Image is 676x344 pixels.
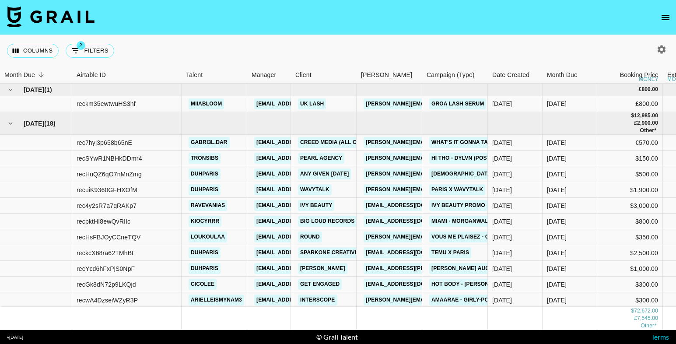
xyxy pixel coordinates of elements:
[639,86,642,93] div: £
[427,67,475,84] div: Campaign (Type)
[364,247,462,258] a: [EMAIL_ADDRESS][DOMAIN_NAME]
[364,98,506,109] a: [PERSON_NAME][EMAIL_ADDRESS][DOMAIN_NAME]
[547,280,567,289] div: Aug '25
[298,200,334,211] a: Ivy Beauty
[4,84,17,96] button: hide children
[364,279,462,290] a: [EMAIL_ADDRESS][DOMAIN_NAME]
[364,200,462,211] a: [EMAIL_ADDRESS][DOMAIN_NAME]
[597,229,663,245] div: $350.00
[189,137,230,148] a: gabri3l.dar
[631,307,634,315] div: $
[492,280,512,289] div: 28/07/2025
[364,295,551,305] a: [PERSON_NAME][EMAIL_ADDRESS][PERSON_NAME][DOMAIN_NAME]
[492,201,512,210] div: 24/06/2025
[298,279,342,290] a: Get Engaged
[4,67,35,84] div: Month Due
[364,168,506,179] a: [PERSON_NAME][EMAIL_ADDRESS][DOMAIN_NAME]
[634,307,658,315] div: 72,672.00
[357,67,422,84] div: Booker
[4,117,17,130] button: hide children
[651,333,669,341] a: Terms
[77,201,137,210] div: rec4y2sR7a7qRAKp7
[597,245,663,261] div: $2,500.00
[189,200,227,211] a: ravevanias
[247,67,291,84] div: Manager
[492,217,512,226] div: 25/07/2025
[597,198,663,214] div: $3,000.00
[77,170,142,179] div: recHuQZ6qO7nMnZmg
[597,214,663,229] div: $800.00
[597,166,663,182] div: $500.00
[547,170,567,179] div: Aug '25
[429,98,486,109] a: Groa Lash Serum
[77,41,85,50] span: 2
[77,138,132,147] div: rec7hyj3p658b65nE
[254,168,352,179] a: [EMAIL_ADDRESS][DOMAIN_NAME]
[254,184,352,195] a: [EMAIL_ADDRESS][DOMAIN_NAME]
[422,67,488,84] div: Campaign (Type)
[492,67,529,84] div: Date Created
[543,67,597,84] div: Month Due
[189,153,221,164] a: tronsibs
[637,315,658,322] div: 7,545.00
[364,153,506,164] a: [PERSON_NAME][EMAIL_ADDRESS][DOMAIN_NAME]
[364,263,506,274] a: [EMAIL_ADDRESS][PERSON_NAME][DOMAIN_NAME]
[77,233,140,242] div: recHsFBJOyCCneTQV
[189,168,221,179] a: duhparis
[254,200,352,211] a: [EMAIL_ADDRESS][DOMAIN_NAME]
[189,98,224,109] a: miiabloom
[429,153,494,164] a: Hi Tho - DYLVN (post)
[298,232,322,242] a: Round
[254,295,352,305] a: [EMAIL_ADDRESS][DOMAIN_NAME]
[429,137,501,148] a: WHAT’S IT GONNA TAKE?
[492,296,512,305] div: 28/07/2025
[641,86,658,93] div: 800.00
[189,232,227,242] a: loukoulaa
[364,184,506,195] a: [PERSON_NAME][EMAIL_ADDRESS][DOMAIN_NAME]
[24,119,44,128] span: [DATE]
[492,233,512,242] div: 25/07/2025
[492,264,512,273] div: 30/07/2025
[77,154,142,163] div: recSYwR1NBHkDDmr4
[597,292,663,308] div: $300.00
[254,263,352,274] a: [EMAIL_ADDRESS][DOMAIN_NAME]
[597,96,663,112] div: £800.00
[298,247,383,258] a: Sparkone Creative Limited
[597,151,663,166] div: $150.00
[298,168,351,179] a: Any given [DATE]
[189,184,221,195] a: duhparis
[7,6,95,27] img: Grail Talent
[254,137,352,148] a: [EMAIL_ADDRESS][DOMAIN_NAME]
[66,44,114,58] button: Show filters
[189,279,217,290] a: cicolee
[298,263,347,274] a: [PERSON_NAME]
[182,67,247,84] div: Talent
[597,261,663,277] div: $1,000.00
[634,119,637,127] div: £
[252,67,276,84] div: Manager
[488,67,543,84] div: Date Created
[547,186,567,194] div: Aug '25
[295,67,312,84] div: Client
[492,99,512,108] div: 04/08/2025
[254,247,352,258] a: [EMAIL_ADDRESS][DOMAIN_NAME]
[429,295,496,305] a: Amaarae - Girly-pop!
[637,119,658,127] div: 2,900.00
[597,135,663,151] div: €570.00
[7,44,59,58] button: Select columns
[364,216,462,227] a: [EMAIL_ADDRESS][DOMAIN_NAME]
[634,315,637,322] div: £
[492,249,512,257] div: 24/06/2025
[298,98,326,109] a: UK LASH
[254,279,352,290] a: [EMAIL_ADDRESS][DOMAIN_NAME]
[77,99,136,108] div: reckm35ewtwuHS3hf
[44,119,56,128] span: ( 18 )
[597,182,663,198] div: $1,900.00
[77,67,106,84] div: Airtable ID
[7,334,23,340] div: v [DATE]
[77,186,137,194] div: recuiK9360GFHXOfM
[547,138,567,147] div: Aug '25
[254,216,352,227] a: [EMAIL_ADDRESS][DOMAIN_NAME]
[429,216,501,227] a: Miami - morganwallen
[631,112,634,119] div: $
